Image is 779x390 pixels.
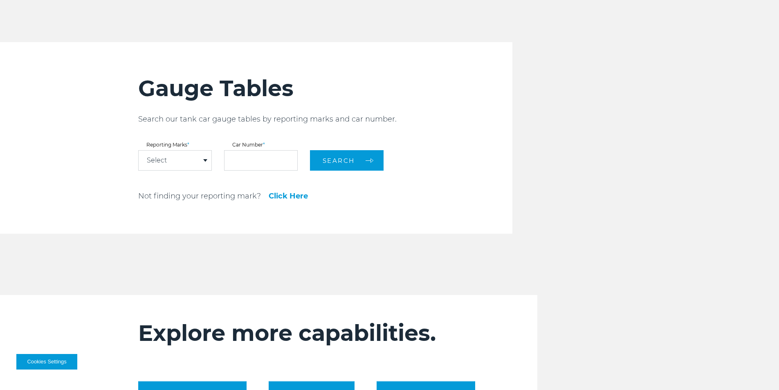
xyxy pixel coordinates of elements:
[269,192,308,200] a: Click Here
[138,191,261,201] p: Not finding your reporting mark?
[323,157,355,165] span: Search
[138,142,212,147] label: Reporting Marks
[224,142,298,147] label: Car Number
[147,157,167,164] a: Select
[16,354,77,370] button: Cookies Settings
[138,320,489,347] h2: Explore more capabilities.
[310,150,384,171] button: Search arrow arrow
[138,114,512,124] p: Search our tank car gauge tables by reporting marks and car number.
[138,75,512,102] h2: Gauge Tables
